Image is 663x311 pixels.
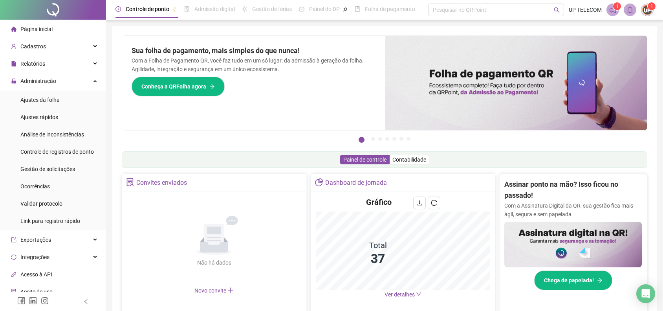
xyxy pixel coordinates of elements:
[569,6,602,14] span: UP TELECOM
[385,36,648,130] img: banner%2F8d14a306-6205-4263-8e5b-06e9a85ad873.png
[365,6,415,12] span: Folha de pagamento
[650,4,653,9] span: 1
[20,78,56,84] span: Administração
[20,97,60,103] span: Ajustes da folha
[613,2,621,10] sup: 1
[544,276,594,285] span: Chega de papelada!
[20,201,62,207] span: Validar protocolo
[385,137,389,141] button: 4
[132,77,225,96] button: Conheça a QRFolha agora
[20,166,75,172] span: Gestão de solicitações
[371,137,375,141] button: 2
[20,131,84,138] span: Análise de inconsistências
[20,149,94,155] span: Controle de registros de ponto
[227,287,234,293] span: plus
[29,297,37,305] span: linkedin
[534,271,612,290] button: Chega de papelada!
[11,44,16,49] span: user-add
[609,6,616,13] span: notification
[20,271,52,278] span: Acesso à API
[20,43,46,50] span: Cadastros
[325,176,387,190] div: Dashboard de jornada
[132,45,375,56] h2: Sua folha de pagamento, mais simples do que nunca!
[20,237,51,243] span: Exportações
[20,289,53,295] span: Aceite de uso
[504,179,642,201] h2: Assinar ponto na mão? Isso ficou no passado!
[504,222,642,268] img: banner%2F02c71560-61a6-44d4-94b9-c8ab97240462.png
[309,6,340,12] span: Painel do DP
[416,200,423,206] span: download
[11,272,16,277] span: api
[343,7,348,12] span: pushpin
[132,56,375,74] p: Com a Folha de Pagamento QR, você faz tudo em um só lugar: da admissão à geração da folha. Agilid...
[41,297,49,305] span: instagram
[385,291,421,298] a: Ver detalhes down
[20,218,80,224] span: Link para registro rápido
[20,254,49,260] span: Integrações
[648,2,656,10] sup: Atualize o seu contato no menu Meus Dados
[399,137,403,141] button: 6
[504,201,642,219] p: Com a Assinatura Digital da QR, sua gestão fica mais ágil, segura e sem papelada.
[11,78,16,84] span: lock
[20,61,45,67] span: Relatórios
[11,237,16,243] span: export
[172,7,177,12] span: pushpin
[178,258,250,267] div: Não há dados
[209,84,215,89] span: arrow-right
[616,4,619,9] span: 1
[392,137,396,141] button: 5
[641,4,653,16] img: 3892
[17,297,25,305] span: facebook
[194,287,234,294] span: Novo convite
[136,176,187,190] div: Convites enviados
[343,156,386,163] span: Painel de controle
[194,6,235,12] span: Admissão digital
[385,291,415,298] span: Ver detalhes
[431,200,437,206] span: reload
[359,137,364,143] button: 1
[636,284,655,303] div: Open Intercom Messenger
[20,114,58,120] span: Ajustes rápidos
[355,6,360,12] span: book
[407,137,410,141] button: 7
[126,6,169,12] span: Controle de ponto
[626,6,634,13] span: bell
[252,6,292,12] span: Gestão de férias
[141,82,206,91] span: Conheça a QRFolha agora
[184,6,190,12] span: file-done
[11,254,16,260] span: sync
[20,26,53,32] span: Página inicial
[315,178,323,186] span: pie-chart
[392,156,426,163] span: Contabilidade
[20,183,50,190] span: Ocorrências
[378,137,382,141] button: 3
[554,7,560,13] span: search
[242,6,247,12] span: sun
[299,6,304,12] span: dashboard
[11,289,16,294] span: audit
[597,278,603,283] span: arrow-right
[11,26,16,32] span: home
[83,299,89,304] span: left
[126,178,134,186] span: solution
[416,291,421,297] span: down
[11,61,16,66] span: file
[115,6,121,12] span: clock-circle
[366,197,392,208] h4: Gráfico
